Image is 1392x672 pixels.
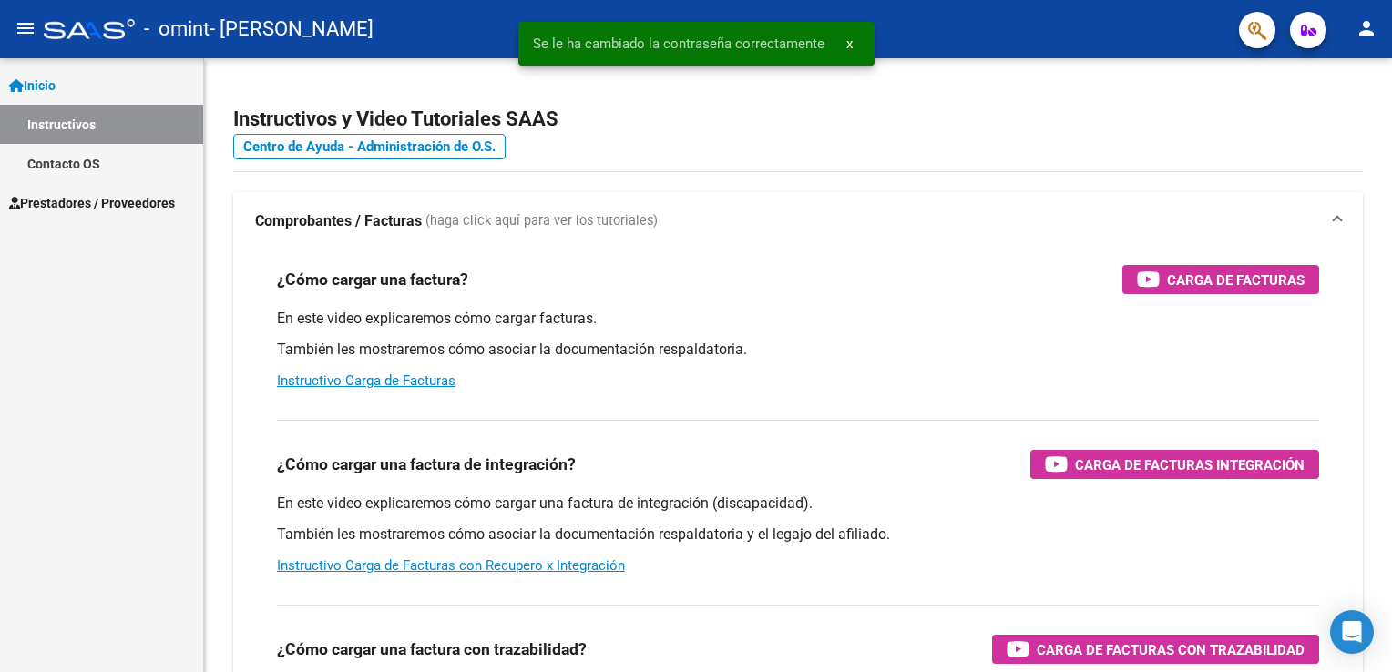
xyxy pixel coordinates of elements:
[233,192,1363,250] mat-expansion-panel-header: Comprobantes / Facturas (haga click aquí para ver los tutoriales)
[832,27,867,60] button: x
[277,372,455,389] a: Instructivo Carga de Facturas
[277,494,1319,514] p: En este video explicaremos cómo cargar una factura de integración (discapacidad).
[992,635,1319,664] button: Carga de Facturas con Trazabilidad
[277,340,1319,360] p: También les mostraremos cómo asociar la documentación respaldatoria.
[9,76,56,96] span: Inicio
[277,452,576,477] h3: ¿Cómo cargar una factura de integración?
[1356,17,1377,39] mat-icon: person
[277,557,625,574] a: Instructivo Carga de Facturas con Recupero x Integración
[255,211,422,231] strong: Comprobantes / Facturas
[277,524,1319,545] p: También les mostraremos cómo asociar la documentación respaldatoria y el legajo del afiliado.
[533,35,824,53] span: Se le ha cambiado la contraseña correctamente
[233,134,506,159] a: Centro de Ayuda - Administración de O.S.
[846,36,853,52] span: x
[1330,610,1374,654] div: Open Intercom Messenger
[425,211,658,231] span: (haga click aquí para ver los tutoriales)
[144,9,210,49] span: - omint
[15,17,36,39] mat-icon: menu
[1122,265,1319,294] button: Carga de Facturas
[277,309,1319,329] p: En este video explicaremos cómo cargar facturas.
[1075,453,1305,476] span: Carga de Facturas Integración
[9,193,175,213] span: Prestadores / Proveedores
[277,267,468,292] h3: ¿Cómo cargar una factura?
[1167,269,1305,291] span: Carga de Facturas
[1037,638,1305,661] span: Carga de Facturas con Trazabilidad
[1030,450,1319,479] button: Carga de Facturas Integración
[210,9,374,49] span: - [PERSON_NAME]
[277,636,587,662] h3: ¿Cómo cargar una factura con trazabilidad?
[233,102,1363,137] h2: Instructivos y Video Tutoriales SAAS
